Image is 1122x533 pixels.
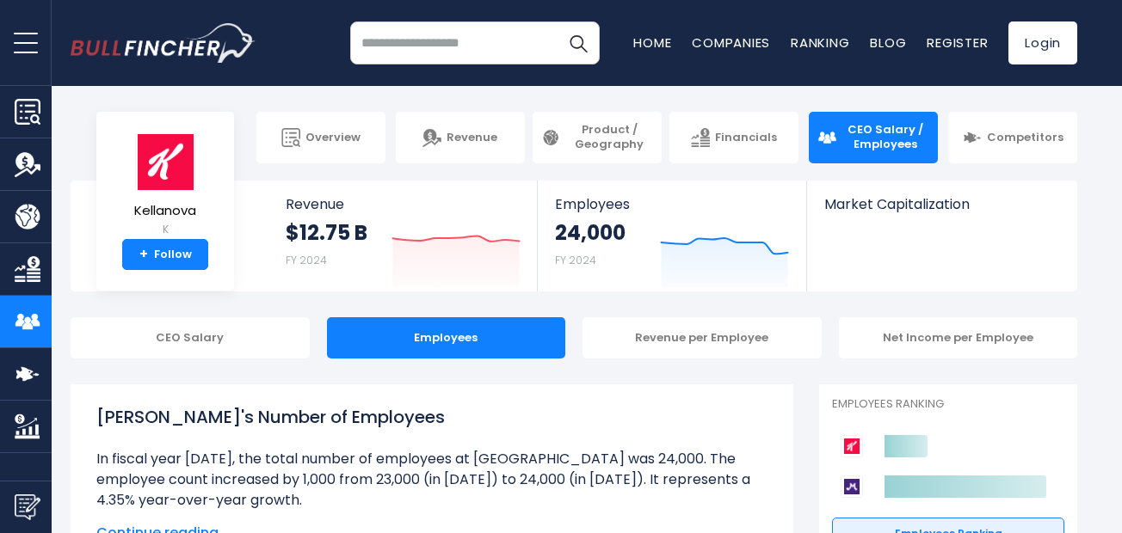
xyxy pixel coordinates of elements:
[286,253,327,267] small: FY 2024
[268,181,538,291] a: Revenue $12.75 B FY 2024
[807,181,1076,242] a: Market Capitalization
[71,23,256,63] a: Go to homepage
[96,449,768,511] li: In fiscal year [DATE], the total number of employees at [GEOGRAPHIC_DATA] was 24,000. The employe...
[71,23,256,63] img: bullfincher logo
[133,132,197,240] a: Kellanova K
[134,222,196,237] small: K
[533,112,662,163] a: Product / Geography
[447,131,497,145] span: Revenue
[134,204,196,218] span: Kellanova
[839,317,1078,358] div: Net Income per Employee
[122,239,208,270] a: +Follow
[555,253,596,267] small: FY 2024
[555,196,788,212] span: Employees
[555,219,626,246] strong: 24,000
[824,196,1058,212] span: Market Capitalization
[832,397,1064,412] p: Employees Ranking
[557,21,600,64] button: Search
[870,34,906,52] a: Blog
[927,34,988,52] a: Register
[669,112,798,163] a: Financials
[256,112,385,163] a: Overview
[139,247,148,262] strong: +
[633,34,671,52] a: Home
[286,196,521,212] span: Revenue
[809,112,938,163] a: CEO Salary / Employees
[841,435,863,457] img: Kellanova competitors logo
[948,112,1077,163] a: Competitors
[396,112,525,163] a: Revenue
[565,123,653,152] span: Product / Geography
[791,34,849,52] a: Ranking
[1008,21,1077,64] a: Login
[286,219,367,246] strong: $12.75 B
[987,131,1063,145] span: Competitors
[327,317,566,358] div: Employees
[538,181,805,291] a: Employees 24,000 FY 2024
[692,34,770,52] a: Companies
[715,131,777,145] span: Financials
[841,475,863,498] img: Mondelez International competitors logo
[583,317,822,358] div: Revenue per Employee
[305,131,361,145] span: Overview
[841,123,929,152] span: CEO Salary / Employees
[96,404,768,430] h1: [PERSON_NAME]'s Number of Employees
[71,317,310,358] div: CEO Salary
